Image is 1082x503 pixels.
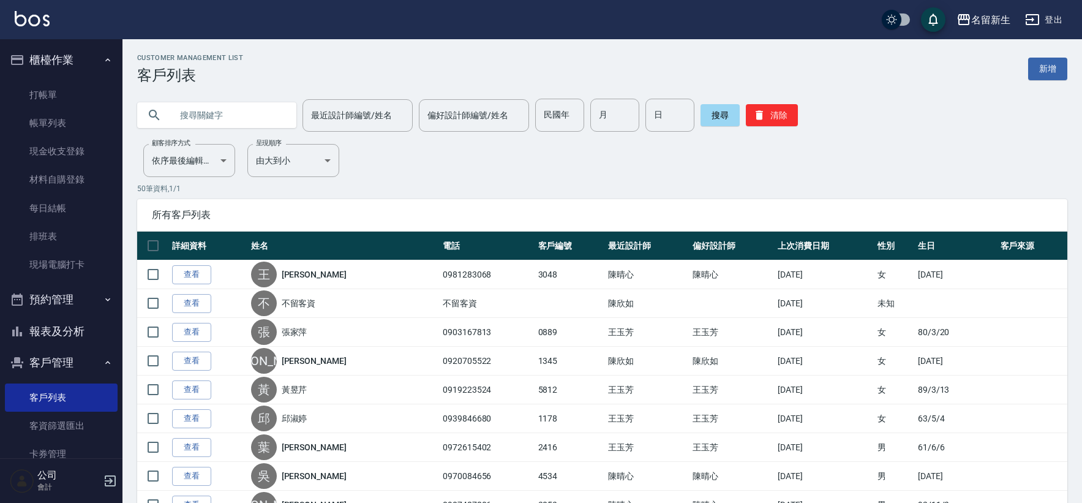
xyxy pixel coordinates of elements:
td: 1178 [535,404,605,433]
a: 現場電腦打卡 [5,251,118,279]
button: 名留新生 [952,7,1015,32]
td: 61/6/6 [915,433,997,462]
div: 黃 [251,377,277,403]
td: 男 [874,433,915,462]
td: 陳晴心 [689,260,775,289]
button: 清除 [746,104,798,126]
td: 王玉芳 [689,433,775,462]
a: 現金收支登錄 [5,137,118,165]
a: [PERSON_NAME] [282,470,347,482]
td: 王玉芳 [605,433,690,462]
td: 女 [874,260,915,289]
td: [DATE] [775,347,874,376]
th: 詳細資料 [169,232,248,260]
td: 0919223524 [440,376,535,404]
td: [DATE] [775,260,874,289]
td: 陳欣如 [689,347,775,376]
button: 客戶管理 [5,347,118,379]
button: 搜尋 [701,104,740,126]
th: 客戶來源 [997,232,1067,260]
td: 王玉芳 [605,376,690,404]
a: 查看 [172,467,211,486]
td: 89/3/13 [915,376,997,404]
div: 不 [251,290,277,316]
a: 張家萍 [282,326,307,338]
td: [DATE] [915,347,997,376]
a: [PERSON_NAME] [282,441,347,453]
td: 陳欣如 [605,289,690,318]
td: 女 [874,404,915,433]
td: 女 [874,347,915,376]
a: 查看 [172,409,211,428]
h2: Customer Management List [137,54,243,62]
th: 性別 [874,232,915,260]
a: [PERSON_NAME] [282,355,347,367]
td: 1345 [535,347,605,376]
td: [DATE] [775,462,874,491]
td: 陳晴心 [689,462,775,491]
h5: 公司 [37,469,100,482]
td: [DATE] [775,376,874,404]
a: 黃昱芹 [282,384,307,396]
button: 預約管理 [5,284,118,316]
div: 名留新生 [971,12,1010,28]
a: 查看 [172,265,211,284]
button: 櫃檯作業 [5,44,118,76]
td: 王玉芳 [605,404,690,433]
td: 王玉芳 [689,376,775,404]
td: [DATE] [775,318,874,347]
td: 63/5/4 [915,404,997,433]
td: 王玉芳 [605,318,690,347]
th: 最近設計師 [605,232,690,260]
a: 排班表 [5,222,118,251]
a: [PERSON_NAME] [282,268,347,281]
label: 顧客排序方式 [152,138,190,148]
td: 0981283068 [440,260,535,289]
td: 女 [874,376,915,404]
a: 材料自購登錄 [5,165,118,194]
td: 男 [874,462,915,491]
th: 偏好設計師 [689,232,775,260]
td: 0889 [535,318,605,347]
td: [DATE] [775,433,874,462]
a: 不留客資 [282,297,316,309]
td: 80/3/20 [915,318,997,347]
h3: 客戶列表 [137,67,243,84]
button: 報表及分析 [5,316,118,347]
td: 陳晴心 [605,462,690,491]
td: 2416 [535,433,605,462]
div: [PERSON_NAME] [251,348,277,374]
th: 電話 [440,232,535,260]
a: 查看 [172,380,211,399]
a: 查看 [172,352,211,371]
div: 張 [251,319,277,345]
td: 0970084656 [440,462,535,491]
td: 0939846680 [440,404,535,433]
td: 0903167813 [440,318,535,347]
td: [DATE] [915,462,997,491]
img: Person [10,469,34,493]
a: 查看 [172,438,211,457]
th: 姓名 [248,232,440,260]
th: 客戶編號 [535,232,605,260]
td: 未知 [874,289,915,318]
td: 王玉芳 [689,318,775,347]
div: 王 [251,262,277,287]
td: 陳晴心 [605,260,690,289]
button: 登出 [1020,9,1067,31]
div: 葉 [251,434,277,460]
p: 會計 [37,482,100,493]
td: 5812 [535,376,605,404]
th: 生日 [915,232,997,260]
a: 打帳單 [5,81,118,109]
div: 邱 [251,406,277,431]
td: 王玉芳 [689,404,775,433]
td: 3048 [535,260,605,289]
a: 新增 [1028,58,1067,80]
a: 客資篩選匯出 [5,412,118,440]
a: 查看 [172,294,211,313]
div: 由大到小 [247,144,339,177]
a: 查看 [172,323,211,342]
p: 50 筆資料, 1 / 1 [137,183,1067,194]
a: 客戶列表 [5,384,118,412]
